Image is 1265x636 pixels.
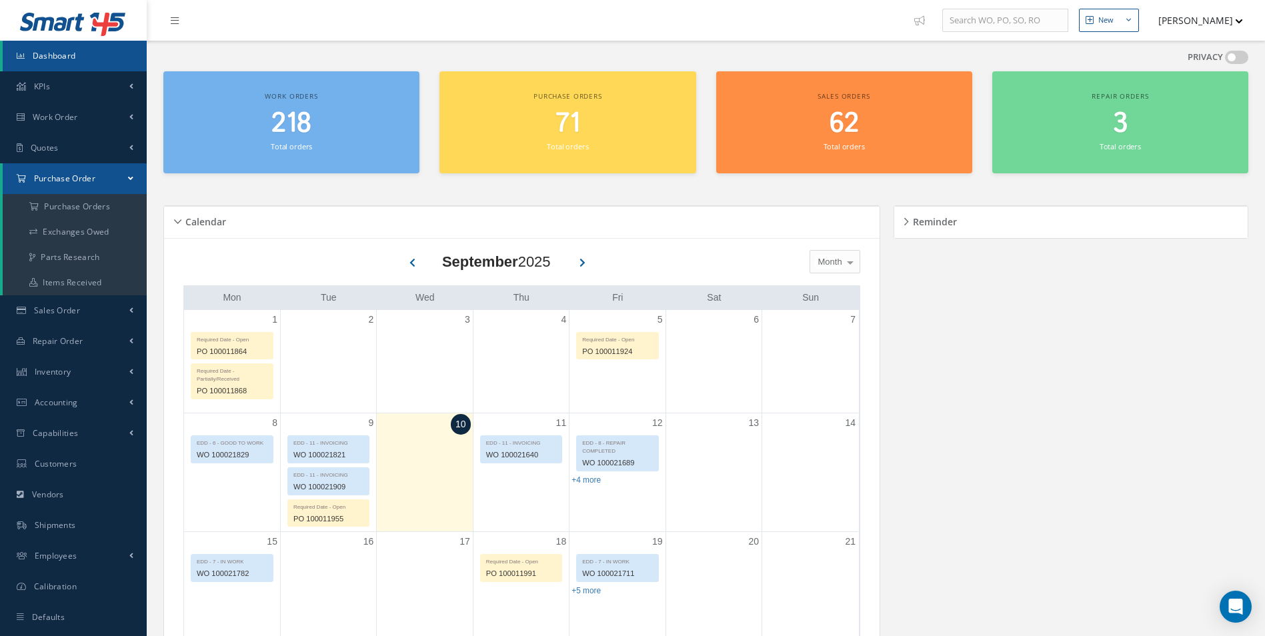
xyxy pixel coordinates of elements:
span: Repair Order [33,335,83,347]
span: Inventory [35,366,71,377]
a: Saturday [704,289,724,306]
div: Required Date - Open [577,333,658,344]
a: September 4, 2025 [558,310,569,329]
div: WO 100021821 [288,447,369,463]
a: Purchase orders 71 Total orders [439,71,696,173]
a: Show 5 more events [571,586,601,595]
a: September 17, 2025 [457,532,473,551]
div: PO 100011868 [191,383,273,399]
div: PO 100011991 [481,566,561,581]
a: Friday [609,289,625,306]
a: September 13, 2025 [746,413,762,433]
span: Defaults [32,611,65,623]
td: September 11, 2025 [473,413,569,532]
a: September 10, 2025 [451,414,471,435]
td: September 7, 2025 [762,310,858,413]
small: Total orders [824,141,865,151]
div: Required Date - Open [191,333,273,344]
a: Work orders 218 Total orders [163,71,419,173]
a: Sales orders 62 Total orders [716,71,972,173]
div: PO 100011864 [191,344,273,359]
div: 2025 [442,251,551,273]
div: EDD - 11 - INVOICING [288,468,369,479]
td: September 9, 2025 [280,413,376,532]
a: September 11, 2025 [553,413,569,433]
a: Show 4 more events [571,475,601,485]
span: Purchase Order [34,173,95,184]
td: September 6, 2025 [666,310,762,413]
td: September 3, 2025 [377,310,473,413]
div: WO 100021782 [191,566,273,581]
label: PRIVACY [1188,51,1223,64]
div: PO 100011955 [288,511,369,527]
button: New [1079,9,1139,32]
div: EDD - 8 - REPAIR COMPLETED [577,436,658,455]
a: September 14, 2025 [842,413,858,433]
a: Monday [220,289,243,306]
input: Search WO, PO, SO, RO [942,9,1068,33]
td: September 10, 2025 [377,413,473,532]
a: Sunday [800,289,822,306]
div: New [1098,15,1114,26]
span: Accounting [35,397,78,408]
div: EDD - 11 - INVOICING [288,436,369,447]
a: September 5, 2025 [655,310,666,329]
div: WO 100021711 [577,566,658,581]
span: Employees [35,550,77,561]
a: September 21, 2025 [842,532,858,551]
div: WO 100021689 [577,455,658,471]
span: Customers [35,458,77,469]
span: Work Order [33,111,78,123]
b: September [442,253,518,270]
a: Items Received [3,270,147,295]
a: September 7, 2025 [848,310,858,329]
div: WO 100021829 [191,447,273,463]
a: Tuesday [318,289,339,306]
span: Month [815,255,842,269]
a: Purchase Order [3,163,147,194]
div: PO 100011924 [577,344,658,359]
a: September 3, 2025 [462,310,473,329]
div: EDD - 11 - INVOICING [481,436,561,447]
a: September 1, 2025 [269,310,280,329]
div: Required Date - Open [481,555,561,566]
span: Purchase orders [533,91,602,101]
a: Parts Research [3,245,147,270]
td: September 14, 2025 [762,413,858,532]
span: Repair orders [1092,91,1148,101]
span: 62 [830,105,859,143]
span: Capabilities [33,427,79,439]
div: Open Intercom Messenger [1220,591,1252,623]
a: Purchase Orders [3,194,147,219]
div: Required Date - Partially/Received [191,364,273,383]
td: September 8, 2025 [184,413,280,532]
td: September 13, 2025 [666,413,762,532]
span: Quotes [31,142,59,153]
span: Calibration [34,581,77,592]
a: Exchanges Owed [3,219,147,245]
a: Thursday [511,289,532,306]
div: EDD - 7 - IN WORK [577,555,658,566]
a: Repair orders 3 Total orders [992,71,1248,173]
span: 71 [555,105,580,143]
a: September 16, 2025 [361,532,377,551]
a: September 20, 2025 [746,532,762,551]
span: 3 [1113,105,1128,143]
a: Dashboard [3,41,147,71]
a: September 12, 2025 [650,413,666,433]
a: September 6, 2025 [751,310,762,329]
a: September 9, 2025 [366,413,377,433]
div: Required Date - Open [288,500,369,511]
small: Total orders [271,141,312,151]
span: Vendors [32,489,64,500]
span: Sales orders [818,91,870,101]
td: September 2, 2025 [280,310,376,413]
div: WO 100021640 [481,447,561,463]
span: Sales Order [34,305,80,316]
td: September 12, 2025 [569,413,666,532]
div: EDD - 6 - GOOD TO WORK [191,436,273,447]
span: KPIs [34,81,50,92]
div: WO 100021909 [288,479,369,495]
td: September 1, 2025 [184,310,280,413]
span: Work orders [265,91,317,101]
